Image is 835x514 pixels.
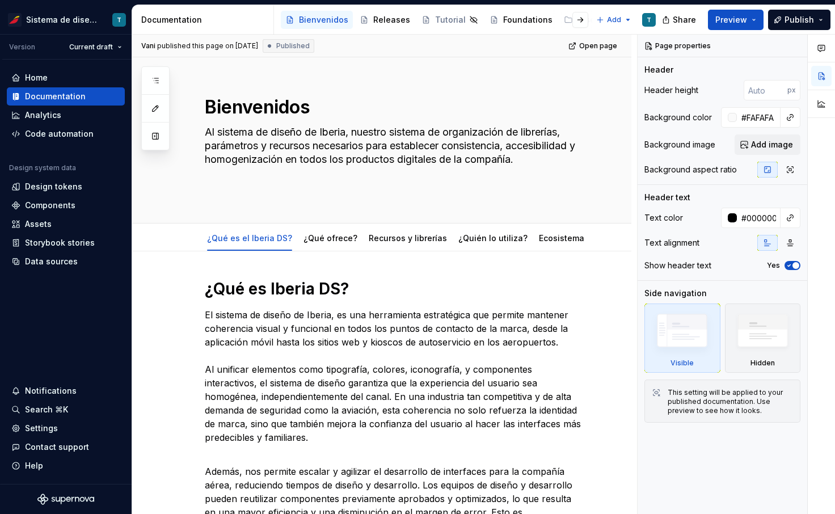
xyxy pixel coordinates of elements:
button: Publish [768,10,830,30]
div: Storybook stories [25,237,95,248]
a: Bienvenidos [281,11,353,29]
div: Notifications [25,385,77,397]
button: Search ⌘K [7,401,125,419]
div: Releases [373,14,410,26]
h1: ¿Qué es Iberia DS? [205,279,586,299]
div: ¿Qué ofrece? [299,226,362,250]
input: Auto [737,107,781,128]
img: 55604660-494d-44a9-beb2-692398e9940a.png [8,13,22,27]
input: Auto [744,80,787,100]
div: Header height [644,85,698,96]
div: Settings [25,423,58,434]
div: Side navigation [644,288,707,299]
div: Documentation [25,91,86,102]
button: Preview [708,10,764,30]
div: Hidden [750,359,775,368]
div: Tutorial [435,14,466,26]
div: Visible [644,304,720,373]
span: Current draft [69,43,113,52]
a: Code automation [7,125,125,143]
div: Search ⌘K [25,404,68,415]
div: Code automation [25,128,94,140]
div: Hidden [725,304,801,373]
div: Show header text [644,260,711,271]
div: Text color [644,212,683,224]
div: ¿Quién lo utiliza? [454,226,532,250]
div: Page tree [281,9,591,31]
p: El sistema de diseño de Iberia, es una herramienta estratégica que permite mantener coherencia vi... [205,308,586,444]
label: Yes [767,261,780,270]
button: Add [593,12,635,28]
textarea: Bienvenidos [203,94,584,121]
span: Share [673,14,696,26]
a: Open page [565,38,622,54]
a: Components [7,196,125,214]
button: Current draft [64,39,127,55]
div: Version [9,43,35,52]
span: Add [607,15,621,24]
div: Design system data [9,163,76,172]
a: ¿Qué ofrece? [303,233,357,243]
div: Documentation [141,14,269,26]
div: Text alignment [644,237,699,248]
input: Auto [737,208,781,228]
div: ¿Qué es el Iberia DS? [203,226,297,250]
button: Notifications [7,382,125,400]
div: Background color [644,112,712,123]
a: ¿Qué es el Iberia DS? [207,233,292,243]
span: Published [276,41,310,50]
a: ¿Quién lo utiliza? [458,233,528,243]
div: Recursos y librerías [364,226,452,250]
div: Components [25,200,75,211]
a: Tutorial [417,11,483,29]
button: Help [7,457,125,475]
div: Contact support [25,441,89,453]
div: Assets [25,218,52,230]
a: Documentation [7,87,125,106]
div: Bienvenidos [299,14,348,26]
div: Header [644,64,673,75]
span: Publish [785,14,814,26]
a: Foundations [485,11,557,29]
div: Sistema de diseño Iberia [26,14,99,26]
button: Sistema de diseño IberiaT [2,7,129,32]
button: Share [656,10,703,30]
div: published this page on [DATE] [157,41,258,50]
a: Data sources [7,252,125,271]
div: Header text [644,192,690,203]
a: Settings [7,419,125,437]
div: Data sources [25,256,78,267]
button: Contact support [7,438,125,456]
span: Vani [141,41,155,50]
a: Storybook stories [7,234,125,252]
a: Ecosistema [539,233,584,243]
a: Design tokens [7,178,125,196]
a: Home [7,69,125,87]
a: Analytics [7,106,125,124]
div: Ecosistema [534,226,589,250]
div: T [647,15,651,24]
div: Background image [644,139,715,150]
a: Assets [7,215,125,233]
div: T [117,15,121,24]
div: Home [25,72,48,83]
div: Help [25,460,43,471]
span: Add image [751,139,793,150]
div: Analytics [25,109,61,121]
textarea: Al sistema de diseño de Iberia, nuestro sistema de organización de librerías, parámetros y recurs... [203,123,584,196]
div: Visible [670,359,694,368]
div: This setting will be applied to your published documentation. Use preview to see how it looks. [668,388,793,415]
a: Releases [355,11,415,29]
div: Background aspect ratio [644,164,737,175]
span: Preview [715,14,747,26]
p: px [787,86,796,95]
span: Open page [579,41,617,50]
a: Recursos y librerías [369,233,447,243]
svg: Supernova Logo [37,494,94,505]
button: Add image [735,134,800,155]
div: Foundations [503,14,553,26]
div: Design tokens [25,181,82,192]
